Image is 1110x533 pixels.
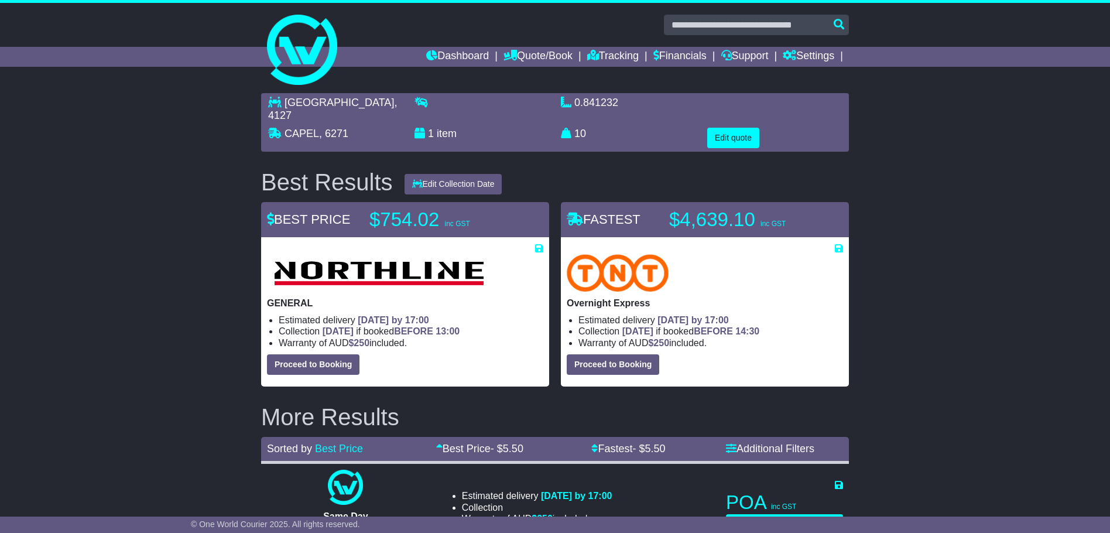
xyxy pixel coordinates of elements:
[394,326,433,336] span: BEFORE
[721,47,769,67] a: Support
[694,326,733,336] span: BEFORE
[267,298,543,309] p: GENERAL
[567,254,669,292] img: TNT Domestic: Overnight Express
[267,443,312,455] span: Sorted by
[319,128,348,139] span: , 6271
[669,208,816,231] p: $4,639.10
[574,128,586,139] span: 10
[279,315,543,326] li: Estimated delivery
[541,491,612,501] span: [DATE] by 17:00
[537,514,553,524] span: 250
[760,220,786,228] span: inc GST
[437,128,457,139] span: item
[578,337,843,348] li: Warranty of AUD included.
[462,513,612,524] li: Warranty of AUD included.
[436,326,460,336] span: 13:00
[567,298,843,309] p: Overnight Express
[191,520,360,529] span: © One World Courier 2025. All rights reserved.
[267,354,359,375] button: Proceed to Booking
[462,490,612,501] li: Estimated delivery
[354,338,369,348] span: 250
[503,443,523,455] span: 5.50
[726,491,843,514] p: POA
[578,326,843,337] li: Collection
[444,220,470,228] span: inc GST
[726,443,814,455] a: Additional Filters
[645,443,666,455] span: 5.50
[267,254,490,292] img: Northline Distribution: GENERAL
[279,326,543,337] li: Collection
[428,128,434,139] span: 1
[653,47,707,67] a: Financials
[328,470,363,505] img: One World Courier: Same Day Nationwide(quotes take 0.5-1 hour)
[707,128,759,148] button: Edit quote
[279,337,543,348] li: Warranty of AUD included.
[436,443,523,455] a: Best Price- $5.50
[591,443,665,455] a: Fastest- $5.50
[735,326,759,336] span: 14:30
[426,47,489,67] a: Dashboard
[587,47,639,67] a: Tracking
[648,338,669,348] span: $
[632,443,665,455] span: - $
[255,169,399,195] div: Best Results
[348,338,369,348] span: $
[503,47,573,67] a: Quote/Book
[622,326,759,336] span: if booked
[783,47,834,67] a: Settings
[657,315,729,325] span: [DATE] by 17:00
[567,212,640,227] span: FASTEST
[285,97,394,108] span: [GEOGRAPHIC_DATA]
[405,174,502,194] button: Edit Collection Date
[261,404,849,430] h2: More Results
[578,315,843,326] li: Estimated delivery
[574,97,618,108] span: 0.841232
[532,514,553,524] span: $
[323,326,460,336] span: if booked
[567,354,659,375] button: Proceed to Booking
[369,208,516,231] p: $754.02
[491,443,523,455] span: - $
[462,502,612,513] li: Collection
[315,443,363,455] a: Best Price
[267,212,350,227] span: BEST PRICE
[358,315,429,325] span: [DATE] by 17:00
[268,97,397,121] span: , 4127
[771,503,796,511] span: inc GST
[323,326,354,336] span: [DATE]
[622,326,653,336] span: [DATE]
[285,128,319,139] span: CAPEL
[653,338,669,348] span: 250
